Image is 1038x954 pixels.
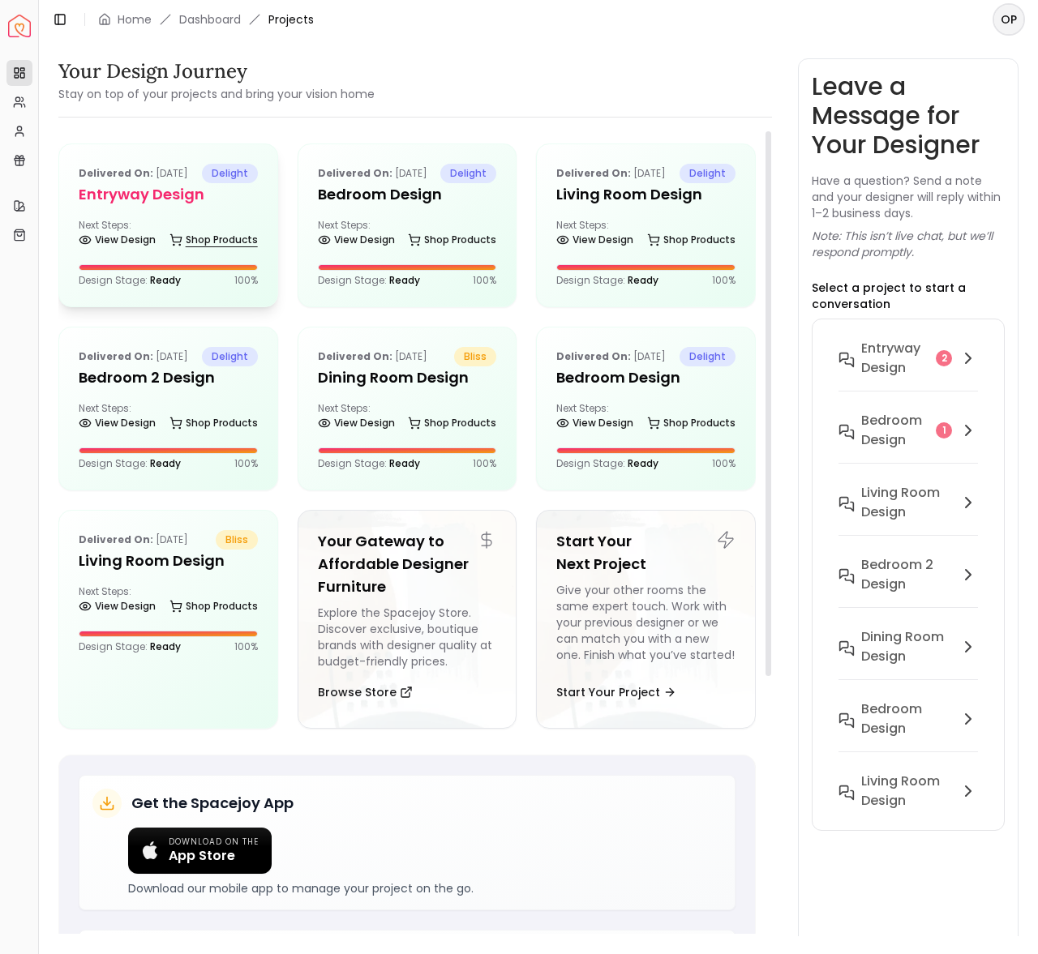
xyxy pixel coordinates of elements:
[556,164,666,183] p: [DATE]
[680,164,736,183] span: delight
[861,411,929,450] h6: Bedroom design
[389,456,420,470] span: Ready
[318,274,420,287] p: Design Stage:
[79,530,188,550] p: [DATE]
[169,412,258,434] a: Shop Products
[826,765,991,817] button: Living Room Design
[826,549,991,621] button: Bedroom 2 Design
[556,457,658,470] p: Design Stage:
[812,72,1005,160] h3: Leave a Message for Your Designer
[98,11,314,28] nav: breadcrumb
[131,792,294,815] h5: Get the Spacejoy App
[150,273,181,287] span: Ready
[389,273,420,287] span: Ready
[169,848,259,864] span: App Store
[79,533,153,546] b: Delivered on:
[79,640,181,653] p: Design Stage:
[79,366,258,389] h5: Bedroom 2 Design
[556,166,631,180] b: Delivered on:
[318,164,427,183] p: [DATE]
[318,605,497,670] div: Explore the Spacejoy Store. Discover exclusive, boutique brands with designer quality at budget-f...
[79,349,153,363] b: Delivered on:
[79,550,258,572] h5: Living Room Design
[936,350,952,366] div: 2
[556,219,736,251] div: Next Steps:
[169,229,258,251] a: Shop Products
[812,280,1005,312] p: Select a project to start a conversation
[318,412,395,434] a: View Design
[647,412,736,434] a: Shop Products
[861,772,952,811] h6: Living Room Design
[826,621,991,693] button: Dining Room Design
[150,640,181,653] span: Ready
[812,228,1005,260] p: Note: This isn’t live chat, but we’ll respond promptly.
[79,219,258,251] div: Next Steps:
[318,166,392,180] b: Delivered on:
[861,339,929,378] h6: entryway design
[179,11,241,28] a: Dashboard
[318,349,392,363] b: Delivered on:
[79,164,188,183] p: [DATE]
[79,274,181,287] p: Design Stage:
[318,183,497,206] h5: Bedroom design
[680,347,736,366] span: delight
[234,640,258,653] p: 100 %
[556,229,633,251] a: View Design
[79,412,156,434] a: View Design
[318,219,497,251] div: Next Steps:
[8,15,31,37] a: Spacejoy
[936,422,952,438] div: 1
[318,457,420,470] p: Design Stage:
[556,366,736,389] h5: Bedroom Design
[318,676,413,708] button: Browse Store
[826,693,991,765] button: Bedroom Design
[58,58,375,84] h3: Your Design Journey
[712,274,736,287] p: 100 %
[861,699,952,738] h6: Bedroom Design
[454,347,496,366] span: bliss
[268,11,314,28] span: Projects
[169,595,258,618] a: Shop Products
[298,510,517,729] a: Your Gateway to Affordable Designer FurnitureExplore the Spacejoy Store. Discover exclusive, bout...
[79,347,188,366] p: [DATE]
[216,530,258,550] span: bliss
[79,595,156,618] a: View Design
[408,412,496,434] a: Shop Products
[440,164,496,183] span: delight
[79,402,258,434] div: Next Steps:
[79,183,258,206] h5: entryway design
[994,5,1023,34] span: OP
[79,229,156,251] a: View Design
[556,582,736,670] div: Give your other rooms the same expert touch. Work with your previous designer or we can match you...
[993,3,1025,36] button: OP
[812,173,1005,221] p: Have a question? Send a note and your designer will reply within 1–2 business days.
[556,347,666,366] p: [DATE]
[8,15,31,37] img: Spacejoy Logo
[318,347,427,366] p: [DATE]
[536,510,756,729] a: Start Your Next ProjectGive your other rooms the same expert touch. Work with your previous desig...
[318,530,497,598] h5: Your Gateway to Affordable Designer Furniture
[79,166,153,180] b: Delivered on:
[202,164,258,183] span: delight
[556,412,633,434] a: View Design
[826,332,991,404] button: entryway design2
[473,457,496,470] p: 100 %
[712,457,736,470] p: 100 %
[141,841,159,859] img: Apple logo
[128,828,272,874] a: Download on the App Store
[861,483,952,522] h6: Living Room design
[473,274,496,287] p: 100 %
[556,349,631,363] b: Delivered on:
[556,530,736,575] h5: Start Your Next Project
[647,229,736,251] a: Shop Products
[318,366,497,389] h5: Dining Room Design
[234,457,258,470] p: 100 %
[128,880,722,896] p: Download our mobile app to manage your project on the go.
[234,274,258,287] p: 100 %
[150,456,181,470] span: Ready
[408,229,496,251] a: Shop Products
[628,273,658,287] span: Ready
[58,86,375,102] small: Stay on top of your projects and bring your vision home
[169,837,259,848] span: Download on the
[826,404,991,477] button: Bedroom design1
